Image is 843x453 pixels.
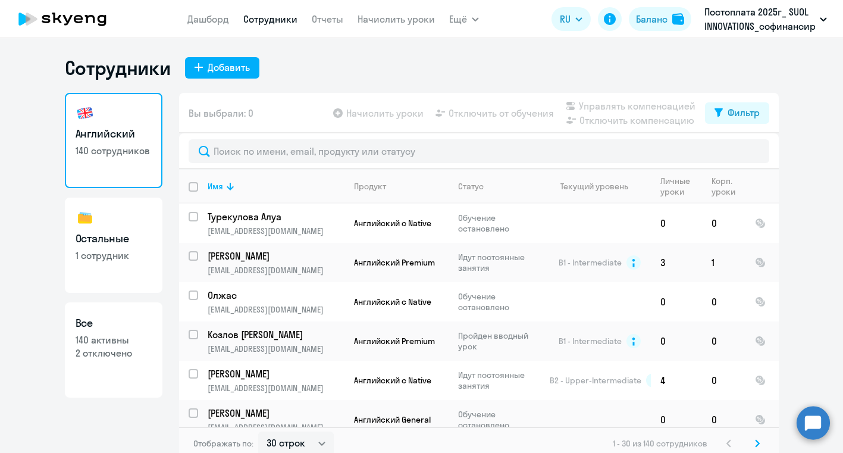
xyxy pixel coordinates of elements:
[651,400,702,439] td: 0
[354,257,435,268] span: Английский Premium
[76,208,95,227] img: others
[208,367,344,380] a: [PERSON_NAME]
[651,321,702,361] td: 0
[76,144,152,157] p: 140 сотрудников
[702,204,745,243] td: 0
[354,218,431,229] span: Английский с Native
[243,13,297,25] a: Сотрудники
[702,400,745,439] td: 0
[354,375,431,386] span: Английский с Native
[208,407,342,420] p: [PERSON_NAME]
[458,330,540,352] p: Пройден вводный урок
[458,252,540,273] p: Идут постоянные занятия
[712,176,737,197] div: Корп. уроки
[208,181,223,192] div: Имя
[65,198,162,293] a: Остальные1 сотрудник
[189,139,769,163] input: Поиск по имени, email, продукту или статусу
[705,102,769,124] button: Фильтр
[208,328,344,341] a: Козлов [PERSON_NAME]
[660,176,694,197] div: Личные уроки
[208,328,342,341] p: Козлов [PERSON_NAME]
[712,176,745,197] div: Корп. уроки
[193,438,253,449] span: Отображать по:
[354,336,435,346] span: Английский Premium
[613,438,707,449] span: 1 - 30 из 140 сотрудников
[208,60,250,74] div: Добавить
[189,106,253,120] span: Вы выбрали: 0
[651,361,702,400] td: 4
[76,231,152,246] h3: Остальные
[312,13,343,25] a: Отчеты
[458,213,540,234] p: Обучение остановлено
[76,104,95,123] img: english
[354,181,448,192] div: Продукт
[208,422,344,433] p: [EMAIL_ADDRESS][DOMAIN_NAME]
[208,226,344,236] p: [EMAIL_ADDRESS][DOMAIN_NAME]
[629,7,691,31] button: Балансbalance
[651,204,702,243] td: 0
[208,181,344,192] div: Имя
[65,93,162,188] a: Английский140 сотрудников
[208,367,342,380] p: [PERSON_NAME]
[208,249,344,263] a: [PERSON_NAME]
[65,302,162,398] a: Все140 активны2 отключено
[185,57,259,79] button: Добавить
[458,291,540,313] p: Обучение остановлено
[449,7,479,31] button: Ещё
[559,336,622,346] span: B1 - Intermediate
[354,296,431,307] span: Английский с Native
[449,12,467,26] span: Ещё
[560,12,571,26] span: RU
[458,181,484,192] div: Статус
[208,383,344,393] p: [EMAIL_ADDRESS][DOMAIN_NAME]
[358,13,435,25] a: Начислить уроки
[208,210,342,223] p: Турекулова Алуа
[560,181,628,192] div: Текущий уровень
[698,5,833,33] button: Постоплата 2025г_ SUOL INNOVATIONS_софинансирование 50/50, ИН14, ООО
[672,13,684,25] img: balance
[76,333,152,346] p: 140 активны
[354,414,431,425] span: Английский General
[550,181,650,192] div: Текущий уровень
[354,181,386,192] div: Продукт
[208,210,344,223] a: Турекулова Алуа
[704,5,815,33] p: Постоплата 2025г_ SUOL INNOVATIONS_софинансирование 50/50, ИН14, ООО
[651,243,702,282] td: 3
[76,249,152,262] p: 1 сотрудник
[458,370,540,391] p: Идут постоянные занятия
[551,7,591,31] button: RU
[65,56,171,80] h1: Сотрудники
[702,282,745,321] td: 0
[208,249,342,263] p: [PERSON_NAME]
[208,407,344,420] a: [PERSON_NAME]
[702,243,745,282] td: 1
[728,105,760,120] div: Фильтр
[208,343,344,354] p: [EMAIL_ADDRESS][DOMAIN_NAME]
[550,375,641,386] span: B2 - Upper-Intermediate
[187,13,229,25] a: Дашборд
[76,126,152,142] h3: Английский
[208,304,344,315] p: [EMAIL_ADDRESS][DOMAIN_NAME]
[208,289,342,302] p: Олжас
[702,361,745,400] td: 0
[208,265,344,276] p: [EMAIL_ADDRESS][DOMAIN_NAME]
[702,321,745,361] td: 0
[458,409,540,430] p: Обучение остановлено
[458,181,540,192] div: Статус
[636,12,667,26] div: Баланс
[76,346,152,360] p: 2 отключено
[208,289,344,302] a: Олжас
[660,176,701,197] div: Личные уроки
[651,282,702,321] td: 0
[559,257,622,268] span: B1 - Intermediate
[76,315,152,331] h3: Все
